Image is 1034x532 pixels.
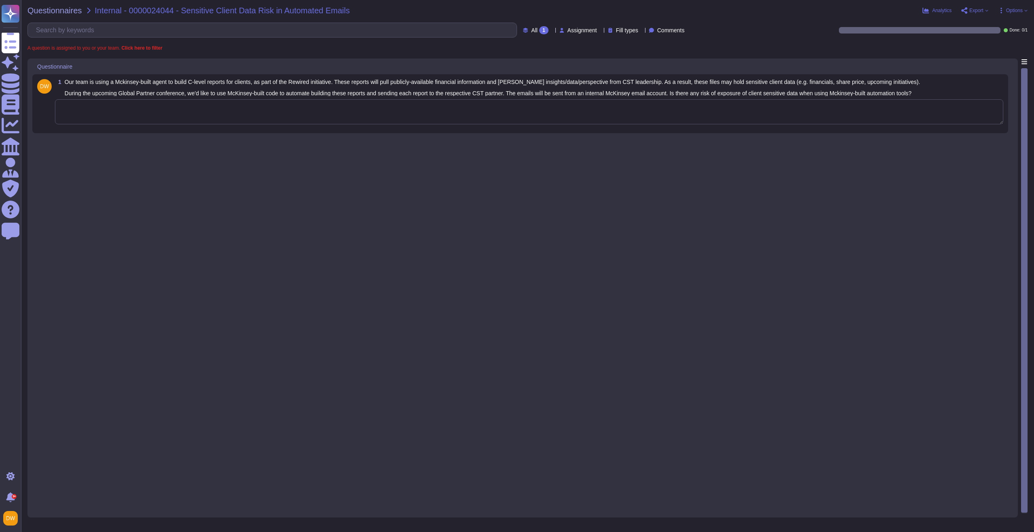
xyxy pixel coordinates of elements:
span: A question is assigned to you or your team. [27,46,162,50]
span: 0 / 1 [1022,28,1028,32]
span: 1 [55,79,61,85]
input: Search by keywords [32,23,517,37]
span: Comments [657,27,685,33]
button: user [2,509,23,527]
div: 9+ [12,494,17,499]
span: Internal - 0000024044 - Sensitive Client Data Risk in Automated Emails [95,6,350,15]
span: Questionnaires [27,6,82,15]
button: Analytics [923,7,952,14]
b: Click here to filter [120,45,162,51]
img: user [3,511,18,526]
span: Fill types [616,27,638,33]
span: Done: [1009,28,1020,32]
div: 1 [539,26,549,34]
span: Export [969,8,984,13]
span: Questionnaire [37,64,72,69]
span: Options [1006,8,1023,13]
span: Assignment [567,27,597,33]
img: user [37,79,52,94]
span: All [531,27,538,33]
span: Analytics [932,8,952,13]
